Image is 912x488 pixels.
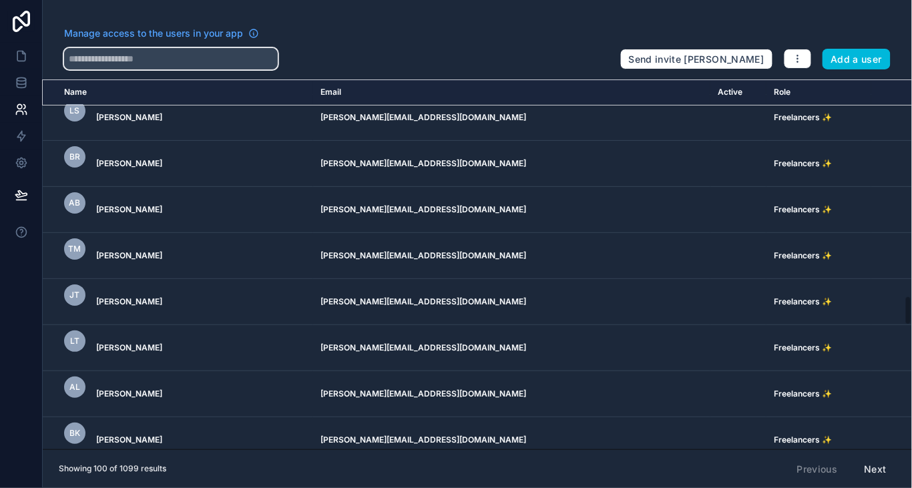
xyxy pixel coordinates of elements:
[774,435,833,445] span: Freelancers ✨
[620,49,773,70] button: Send invite [PERSON_NAME]
[64,27,243,40] span: Manage access to the users in your app
[70,290,80,300] span: JT
[710,80,766,105] th: Active
[774,389,833,399] span: Freelancers ✨
[69,152,80,162] span: BR
[96,158,162,169] span: [PERSON_NAME]
[313,371,710,417] td: [PERSON_NAME][EMAIL_ADDRESS][DOMAIN_NAME]
[70,105,80,116] span: LS
[774,158,833,169] span: Freelancers ✨
[855,458,896,481] button: Next
[96,250,162,261] span: [PERSON_NAME]
[313,417,710,463] td: [PERSON_NAME][EMAIL_ADDRESS][DOMAIN_NAME]
[69,382,80,393] span: AL
[774,342,833,353] span: Freelancers ✨
[1,64,25,88] iframe: Spotlight
[313,141,710,187] td: [PERSON_NAME][EMAIL_ADDRESS][DOMAIN_NAME]
[96,435,162,445] span: [PERSON_NAME]
[96,389,162,399] span: [PERSON_NAME]
[69,198,81,208] span: AB
[774,112,833,123] span: Freelancers ✨
[69,244,81,254] span: TM
[69,428,80,439] span: BK
[96,204,162,215] span: [PERSON_NAME]
[96,112,162,123] span: [PERSON_NAME]
[313,325,710,371] td: [PERSON_NAME][EMAIL_ADDRESS][DOMAIN_NAME]
[43,80,912,449] div: scrollable content
[313,80,710,105] th: Email
[774,250,833,261] span: Freelancers ✨
[313,233,710,279] td: [PERSON_NAME][EMAIL_ADDRESS][DOMAIN_NAME]
[313,187,710,233] td: [PERSON_NAME][EMAIL_ADDRESS][DOMAIN_NAME]
[313,95,710,141] td: [PERSON_NAME][EMAIL_ADDRESS][DOMAIN_NAME]
[64,27,259,40] a: Manage access to the users in your app
[43,80,313,105] th: Name
[70,336,79,346] span: LT
[313,279,710,325] td: [PERSON_NAME][EMAIL_ADDRESS][DOMAIN_NAME]
[96,296,162,307] span: [PERSON_NAME]
[774,296,833,307] span: Freelancers ✨
[96,342,162,353] span: [PERSON_NAME]
[774,204,833,215] span: Freelancers ✨
[59,463,166,474] span: Showing 100 of 1099 results
[823,49,891,70] button: Add a user
[766,80,871,105] th: Role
